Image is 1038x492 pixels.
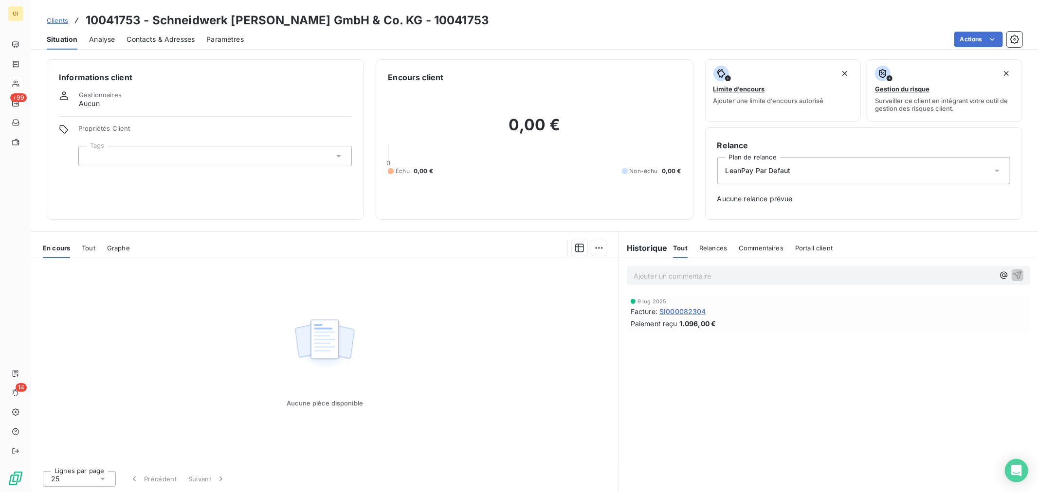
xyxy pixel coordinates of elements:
span: Portail client [795,244,833,252]
img: Logo LeanPay [8,471,23,486]
span: Situation [47,35,77,44]
span: Gestionnaires [79,91,122,99]
span: 0,00 € [662,167,681,176]
span: Graphe [107,244,130,252]
span: Aucune pièce disponible [287,399,363,407]
span: Tout [673,244,688,252]
span: Commentaires [739,244,783,252]
span: Aucune relance prévue [717,194,1010,204]
span: Relances [699,244,727,252]
input: Ajouter une valeur [87,152,94,160]
span: Paramètres [206,35,244,44]
span: Facture : [631,306,657,316]
span: Limite d’encours [713,85,765,93]
h6: Relance [717,140,1010,151]
span: 0,00 € [414,167,433,176]
span: Ajouter une limite d’encours autorisé [713,97,824,105]
h2: 0,00 € [388,115,681,144]
h6: Encours client [388,71,443,83]
span: En cours [43,244,70,252]
span: SI000082304 [659,306,706,316]
span: +99 [10,93,27,102]
span: Contacts & Adresses [127,35,195,44]
span: Gestion du risque [875,85,929,93]
div: GI [8,6,23,21]
h6: Informations client [59,71,352,83]
img: Empty state [293,314,356,374]
span: Tout [82,244,95,252]
span: Échu [396,167,410,176]
span: Analyse [89,35,115,44]
span: Paiement reçu [631,318,677,329]
span: 0 [386,159,390,167]
span: Propriétés Client [78,124,352,138]
span: Aucun [79,99,100,108]
h6: Historique [619,242,668,254]
button: Gestion du risqueSurveiller ce client en intégrant votre outil de gestion des risques client. [867,59,1022,122]
h3: 10041753 - Schneidwerk [PERSON_NAME] GmbH & Co. KG - 10041753 [86,12,489,29]
button: Précédent [124,469,182,489]
span: Clients [47,17,68,24]
span: 14 [16,383,27,392]
span: Non-échu [630,167,658,176]
button: Limite d’encoursAjouter une limite d’encours autorisé [705,59,861,122]
span: LeanPay Par Defaut [726,166,791,176]
span: 1.096,00 € [679,318,716,329]
div: Open Intercom Messenger [1005,459,1028,482]
a: Clients [47,16,68,25]
button: Actions [954,32,1003,47]
span: 25 [51,474,59,484]
span: 9 lug 2025 [637,299,667,304]
button: Suivant [182,469,232,489]
span: Surveiller ce client en intégrant votre outil de gestion des risques client. [875,97,1014,112]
